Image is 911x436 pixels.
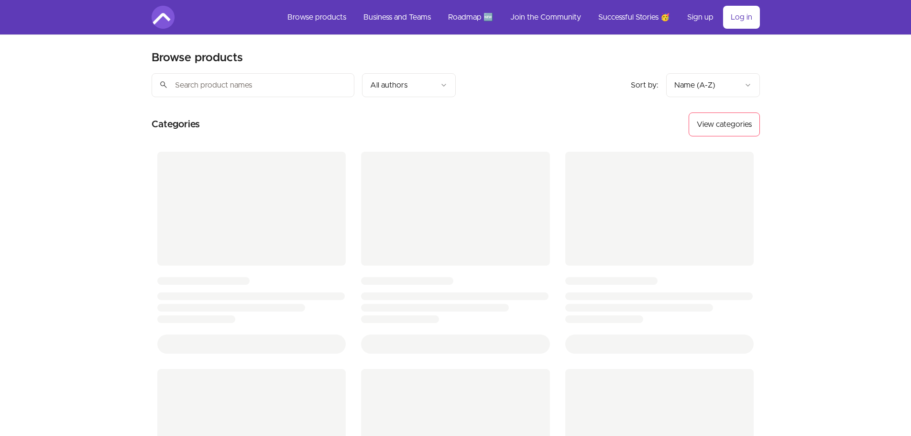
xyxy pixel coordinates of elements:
button: Filter by author [362,73,456,97]
a: Successful Stories 🥳 [591,6,678,29]
h2: Categories [152,112,200,136]
h2: Browse products [152,50,243,66]
a: Roadmap 🆕 [440,6,501,29]
button: Product sort options [666,73,760,97]
a: Sign up [680,6,721,29]
span: search [159,78,168,91]
a: Log in [723,6,760,29]
nav: Main [280,6,760,29]
span: Sort by: [631,81,659,89]
a: Business and Teams [356,6,439,29]
a: Browse products [280,6,354,29]
input: Search product names [152,73,354,97]
a: Join the Community [503,6,589,29]
button: View categories [689,112,760,136]
img: Amigoscode logo [152,6,175,29]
